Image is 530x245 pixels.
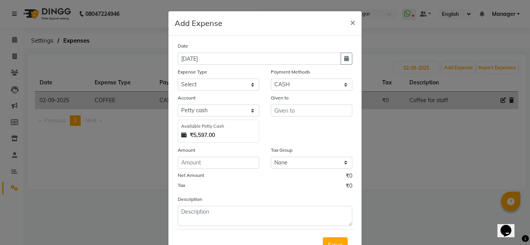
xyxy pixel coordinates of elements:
[346,172,352,182] span: ₹0
[271,69,310,75] label: Payment Methods
[178,69,207,75] label: Expense Type
[181,123,256,130] div: Available Petty Cash
[271,94,289,101] label: Given to
[178,147,195,154] label: Amount
[271,147,293,154] label: Tax Group
[175,17,222,29] h5: Add Expense
[497,214,522,237] iframe: chat widget
[271,105,352,117] input: Given to
[350,16,355,28] span: ×
[178,157,259,169] input: Amount
[346,182,352,192] span: ₹0
[178,172,204,179] label: Net Amount
[178,43,188,50] label: Date
[178,94,196,101] label: Account
[344,11,362,33] button: Close
[190,131,215,139] strong: ₹5,597.00
[178,182,185,189] label: Tax
[178,196,202,203] label: Description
